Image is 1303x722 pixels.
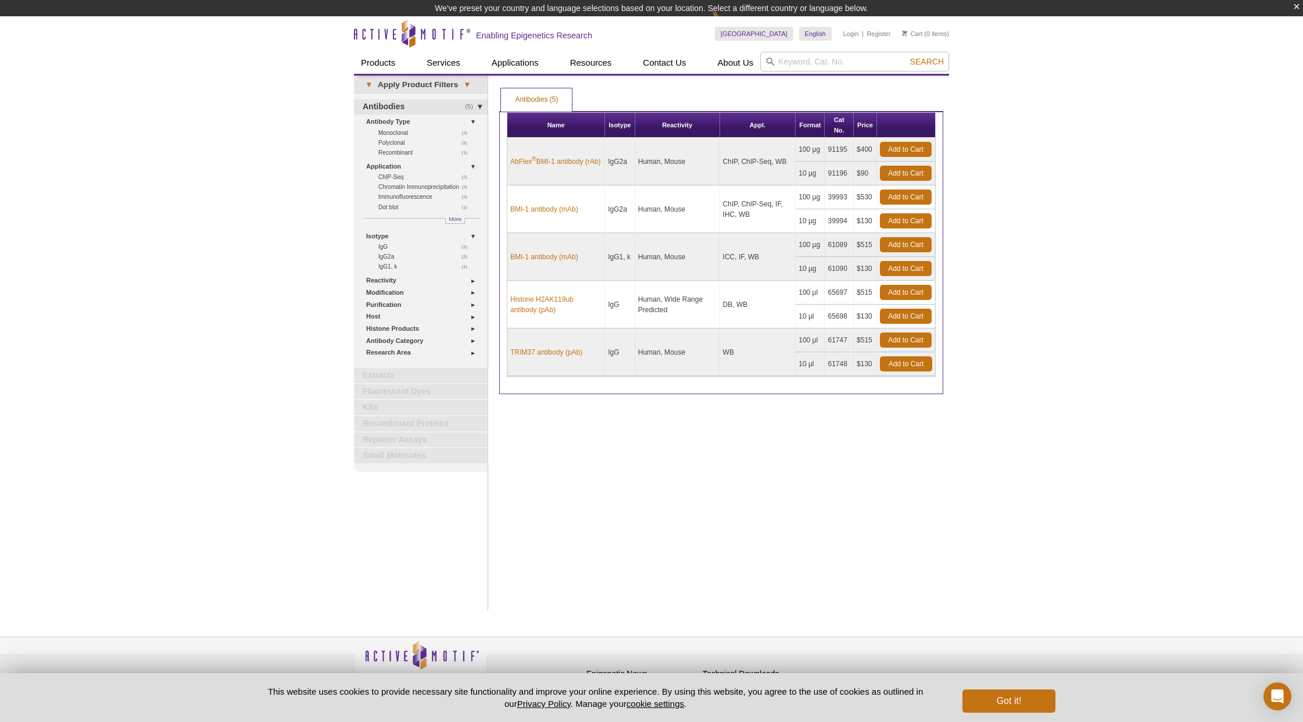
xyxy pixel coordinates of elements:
[378,252,474,262] a: (2)IgG2a
[605,233,635,281] td: IgG1, k
[880,261,932,276] a: Add to Cart
[635,233,720,281] td: Human, Mouse
[867,30,890,38] a: Register
[461,182,474,192] span: (2)
[635,281,720,328] td: Human, Wide Range Predicted
[902,27,949,41] li: (0 items)
[461,252,474,262] span: (2)
[796,138,825,162] td: 100 µg
[854,162,877,185] td: $90
[366,299,481,311] a: Purification
[796,233,825,257] td: 100 µg
[354,637,488,684] img: Active Motif,
[720,113,796,138] th: Appl.
[799,27,832,41] a: English
[635,138,720,185] td: Human, Mouse
[819,657,906,683] table: Click to Verify - This site chose Symantec SSL for secure e-commerce and confidential communicati...
[635,185,720,233] td: Human, Mouse
[605,281,635,328] td: IgG
[825,209,854,233] td: 39994
[378,242,474,252] a: (2)IgG
[854,281,877,305] td: $515
[461,192,474,202] span: (2)
[825,185,854,209] td: 39993
[510,204,578,215] a: BMI-1 antibody (mAb)
[880,166,932,181] a: Add to Cart
[354,99,488,115] a: (5)Antibodies
[825,162,854,185] td: 91196
[510,347,582,358] a: TRIM37 antibody (pAb)
[354,384,488,399] a: Fluorescent Dyes
[880,356,932,371] a: Add to Cart
[378,172,474,182] a: (2)ChIP-Seq
[354,448,488,463] a: Small Molecules
[825,113,854,138] th: Cat No.
[760,52,949,72] input: Keyword, Cat. No.
[907,56,947,67] button: Search
[354,76,488,94] a: ▾Apply Product Filters▾
[420,52,467,74] a: Services
[366,287,481,299] a: Modification
[880,237,932,252] a: Add to Cart
[796,113,825,138] th: Format
[854,352,877,376] td: $130
[378,202,474,212] a: (1)Dot blot
[825,233,854,257] td: 61089
[843,30,859,38] a: Login
[880,190,932,205] a: Add to Cart
[711,52,761,74] a: About Us
[825,328,854,352] td: 61747
[586,669,697,679] h4: Epigenetic News
[796,162,825,185] td: 10 µg
[476,30,592,41] h2: Enabling Epigenetics Research
[501,88,572,112] a: Antibodies (5)
[902,30,907,36] img: Your Cart
[354,52,402,74] a: Products
[378,192,474,202] a: (2)Immunofluorescence
[378,148,474,158] a: (1)Recombinant
[712,9,743,36] img: Change Here
[880,285,932,300] a: Add to Cart
[605,328,635,376] td: IgG
[461,242,474,252] span: (2)
[510,156,600,167] a: AbFlex®BMI-1 antibody (rAb)
[880,309,932,324] a: Add to Cart
[720,138,796,185] td: ChIP, ChIP-Seq, WB
[605,138,635,185] td: IgG2a
[825,305,854,328] td: 65698
[796,305,825,328] td: 10 µl
[720,233,796,281] td: ICC, IF, WB
[627,699,684,709] button: cookie settings
[635,328,720,376] td: Human, Mouse
[354,416,488,431] a: Recombinant Proteins
[854,209,877,233] td: $130
[465,99,479,115] span: (5)
[962,689,1055,713] button: Got it!
[354,433,488,448] a: Reporter Assays
[825,138,854,162] td: 91195
[796,281,825,305] td: 100 µl
[366,160,481,173] a: Application
[510,252,578,262] a: BMI-1 antibody (mAb)
[854,305,877,328] td: $130
[485,52,546,74] a: Applications
[461,128,474,138] span: (2)
[854,185,877,209] td: $530
[854,113,877,138] th: Price
[720,185,796,233] td: ChIP, ChIP-Seq, IF, IHC, WB
[366,274,481,287] a: Reactivity
[517,699,571,709] a: Privacy Policy
[461,172,474,182] span: (2)
[715,27,793,41] a: [GEOGRAPHIC_DATA]
[366,335,481,347] a: Antibody Category
[449,214,461,224] span: More
[825,257,854,281] td: 61090
[378,138,474,148] a: (2)Polyclonal
[880,333,932,348] a: Add to Cart
[366,346,481,359] a: Research Area
[703,669,813,679] h4: Technical Downloads
[605,113,635,138] th: Isotype
[458,80,476,90] span: ▾
[461,202,474,212] span: (1)
[461,138,474,148] span: (2)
